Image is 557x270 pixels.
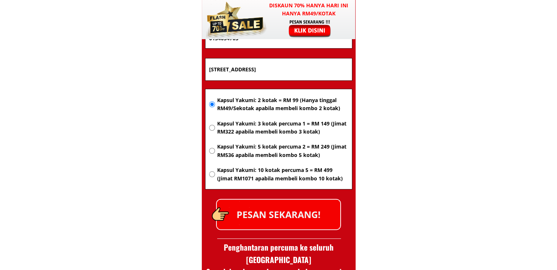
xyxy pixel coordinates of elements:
[217,200,340,229] p: PESAN SEKARANG!
[217,143,348,159] span: Kapsul Yakumi: 5 kotak percuma 2 = RM 249 (Jimat RM536 apabila membeli kombo 5 kotak)
[217,120,348,136] span: Kapsul Yakumi: 3 kotak percuma 1 = RM 149 (Jimat RM322 apabila membeli kombo 3 kotak)
[217,166,348,183] span: Kapsul Yakumi: 10 kotak percuma 5 = RM 499 (Jimat RM1071 apabila membeli kombo 10 kotak)
[207,59,350,80] input: Alamat
[262,1,356,18] h3: Diskaun 70% hanya hari ini hanya RM49/kotak
[217,96,348,113] span: Kapsul Yakumi: 2 kotak = RM 99 (Hanya tinggal RM49/Sekotak apabila membeli kombo 2 kotak)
